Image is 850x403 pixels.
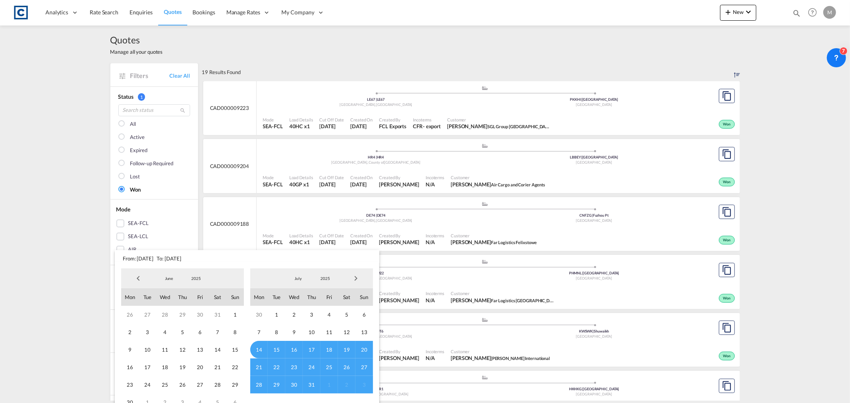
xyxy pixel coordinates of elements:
[268,288,285,306] span: Tue
[174,288,191,306] span: Thu
[191,288,209,306] span: Fri
[355,288,373,306] span: Sun
[156,288,174,306] span: Wed
[285,272,312,284] md-select: Month: July
[303,288,320,306] span: Thu
[312,276,338,281] span: 2025
[250,288,268,306] span: Mon
[139,288,156,306] span: Tue
[115,250,379,262] span: From: [DATE] To: [DATE]
[285,276,311,281] span: July
[338,288,355,306] span: Sat
[226,288,244,306] span: Sun
[155,272,183,284] md-select: Month: June
[121,288,139,306] span: Mon
[320,288,338,306] span: Fri
[130,270,146,286] span: Previous Month
[156,276,182,281] span: June
[183,272,210,284] md-select: Year: 2025
[285,288,303,306] span: Wed
[183,276,209,281] span: 2025
[312,272,339,284] md-select: Year: 2025
[348,270,364,286] span: Next Month
[209,288,226,306] span: Sat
